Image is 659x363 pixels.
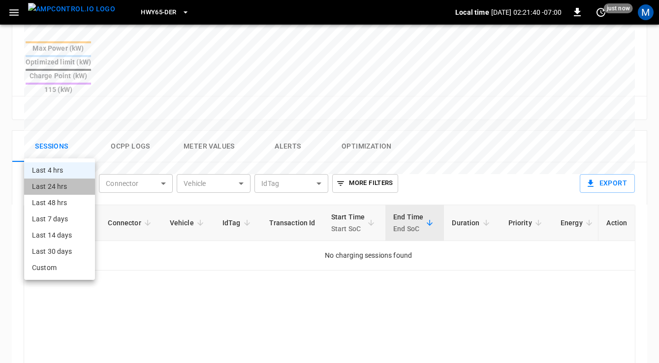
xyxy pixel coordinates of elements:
li: Last 30 days [24,243,95,260]
li: Last 14 days [24,227,95,243]
li: Last 4 hrs [24,162,95,179]
li: Last 7 days [24,211,95,227]
li: Last 24 hrs [24,179,95,195]
li: Custom [24,260,95,276]
li: Last 48 hrs [24,195,95,211]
